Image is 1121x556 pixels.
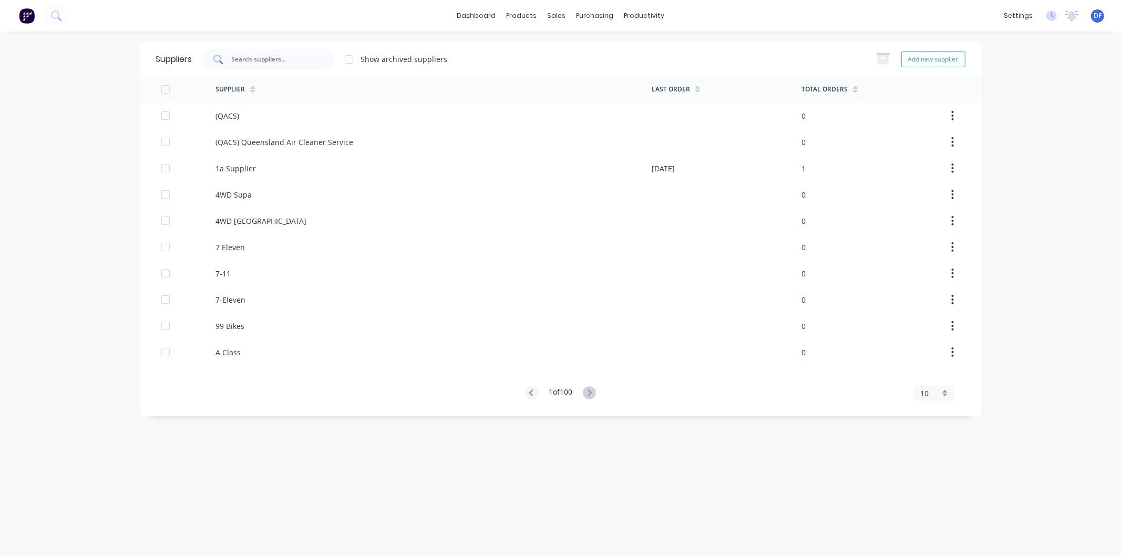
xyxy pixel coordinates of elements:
div: 0 [801,215,806,226]
div: A Class [215,347,241,358]
div: products [501,8,542,24]
div: 4WD Supa [215,189,252,200]
div: 1 of 100 [549,386,572,400]
div: 7-11 [215,268,231,279]
div: 0 [801,294,806,305]
div: 7 Eleven [215,242,245,253]
div: 0 [801,347,806,358]
div: settings [999,8,1038,24]
button: Add new supplier [901,52,965,67]
div: productivity [619,8,670,24]
div: Supplier [215,85,245,94]
div: (QACS) Queensland Air Cleaner Service [215,137,353,148]
div: 1a Supplier [215,163,256,174]
span: DF [1094,11,1102,20]
input: Search suppliers... [231,54,318,65]
div: 0 [801,137,806,148]
div: 99 Bikes [215,321,244,332]
div: 0 [801,321,806,332]
div: purchasing [571,8,619,24]
a: dashboard [451,8,501,24]
div: 0 [801,189,806,200]
div: 0 [801,242,806,253]
div: 0 [801,268,806,279]
div: 4WD [GEOGRAPHIC_DATA] [215,215,306,226]
div: [DATE] [652,163,675,174]
div: Total Orders [801,85,848,94]
div: 7-Eleven [215,294,245,305]
img: Factory [19,8,35,24]
span: 10 [921,388,929,399]
div: 0 [801,110,806,121]
div: 1 [801,163,806,174]
div: Show archived suppliers [361,54,448,65]
div: Suppliers [156,53,192,66]
div: Last Order [652,85,690,94]
div: (QACS) [215,110,239,121]
div: sales [542,8,571,24]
